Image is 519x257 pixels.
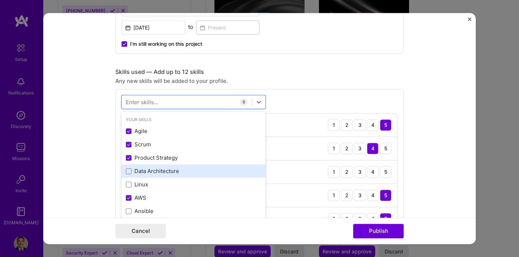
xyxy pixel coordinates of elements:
[341,166,352,178] div: 2
[126,207,261,215] div: Ansible
[121,21,185,35] input: Date
[367,190,378,201] div: 4
[126,98,158,106] div: Enter skills...
[126,194,261,201] div: AWS
[367,143,378,154] div: 4
[354,190,365,201] div: 3
[468,17,471,25] button: Close
[328,190,340,201] div: 1
[367,166,378,178] div: 4
[341,143,352,154] div: 2
[240,98,248,106] div: 6
[380,119,391,131] div: 5
[367,119,378,131] div: 4
[354,166,365,178] div: 3
[121,116,266,124] div: Your Skills
[126,154,261,161] div: Product Strategy
[130,40,202,48] span: I’m still working on this project
[328,119,340,131] div: 1
[380,190,391,201] div: 5
[341,119,352,131] div: 2
[115,68,404,76] div: Skills used — Add up to 12 skills
[115,77,404,85] div: Any new skills will be added to your profile.
[115,224,166,238] button: Cancel
[328,143,340,154] div: 1
[354,213,365,225] div: 3
[196,21,260,35] input: Present
[328,213,340,225] div: 1
[126,127,261,135] div: Agile
[188,23,193,31] div: to
[380,143,391,154] div: 5
[341,213,352,225] div: 2
[341,190,352,201] div: 2
[126,141,261,148] div: Scrum
[367,213,378,225] div: 4
[380,166,391,178] div: 5
[354,119,365,131] div: 3
[353,224,404,238] button: Publish
[354,143,365,154] div: 3
[380,213,391,225] div: 5
[126,181,261,188] div: Linux
[328,166,340,178] div: 1
[126,167,261,175] div: Data Architecture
